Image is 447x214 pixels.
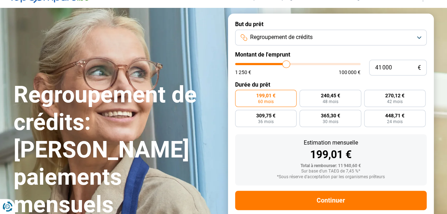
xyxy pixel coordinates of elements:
span: 100 000 € [339,70,361,75]
span: 42 mois [387,99,403,104]
span: 448,71 € [385,113,404,118]
span: 60 mois [258,99,274,104]
span: 309,75 € [256,113,275,118]
button: Continuer [235,191,427,210]
span: 48 mois [322,99,338,104]
label: Durée du prêt [235,81,427,88]
span: 240,45 € [321,93,340,98]
div: Total à rembourser: 11 940,60 € [241,164,421,169]
div: Sur base d'un TAEG de 7,45 %* [241,169,421,174]
span: 30 mois [322,120,338,124]
span: 36 mois [258,120,274,124]
span: 24 mois [387,120,403,124]
span: Regroupement de crédits [250,33,313,41]
label: But du prêt [235,21,427,28]
span: 270,12 € [385,93,404,98]
span: € [418,65,421,71]
div: Estimation mensuelle [241,140,421,146]
span: 1 250 € [235,70,251,75]
span: 199,01 € [256,93,275,98]
div: *Sous réserve d'acceptation par les organismes prêteurs [241,175,421,180]
div: 199,01 € [241,149,421,160]
span: 365,30 € [321,113,340,118]
label: Montant de l'emprunt [235,51,427,58]
button: Regroupement de crédits [235,30,427,45]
